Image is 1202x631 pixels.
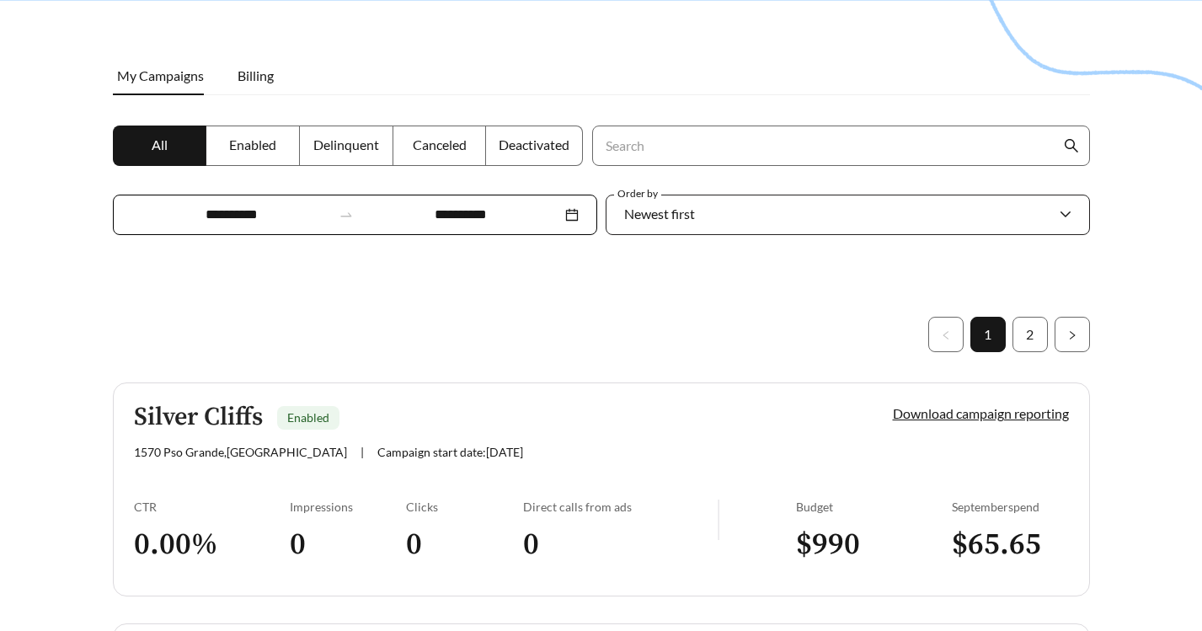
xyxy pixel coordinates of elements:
a: 1 [971,318,1005,351]
span: to [339,207,354,222]
h5: Silver Cliffs [134,404,263,431]
h3: $ 990 [796,526,952,564]
span: Deactivated [499,136,569,152]
span: right [1067,330,1077,340]
h3: 0 [290,526,407,564]
a: Silver CliffsEnabled1570 Pso Grande,[GEOGRAPHIC_DATA]|Campaign start date:[DATE]Download campaign... [113,382,1090,596]
span: | [361,445,364,459]
img: line [718,500,719,540]
span: Campaign start date: [DATE] [377,445,523,459]
li: Previous Page [928,317,964,352]
span: Newest first [624,206,695,222]
h3: 0 [406,526,523,564]
li: 2 [1012,317,1048,352]
span: swap-right [339,207,354,222]
li: Next Page [1055,317,1090,352]
button: right [1055,317,1090,352]
span: Enabled [287,410,329,425]
div: Clicks [406,500,523,514]
h3: $ 65.65 [952,526,1069,564]
button: left [928,317,964,352]
span: 1570 Pso Grande , [GEOGRAPHIC_DATA] [134,445,347,459]
h3: 0.00 % [134,526,290,564]
a: Download campaign reporting [893,405,1069,421]
div: CTR [134,500,290,514]
div: Budget [796,500,952,514]
div: Direct calls from ads [523,500,718,514]
span: My Campaigns [117,67,204,83]
span: Billing [238,67,274,83]
h3: 0 [523,526,718,564]
li: 1 [970,317,1006,352]
a: 2 [1013,318,1047,351]
div: Impressions [290,500,407,514]
span: Canceled [413,136,467,152]
span: search [1064,138,1079,153]
span: Enabled [229,136,276,152]
span: All [152,136,168,152]
span: Delinquent [313,136,379,152]
div: September spend [952,500,1069,514]
span: left [941,330,951,340]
